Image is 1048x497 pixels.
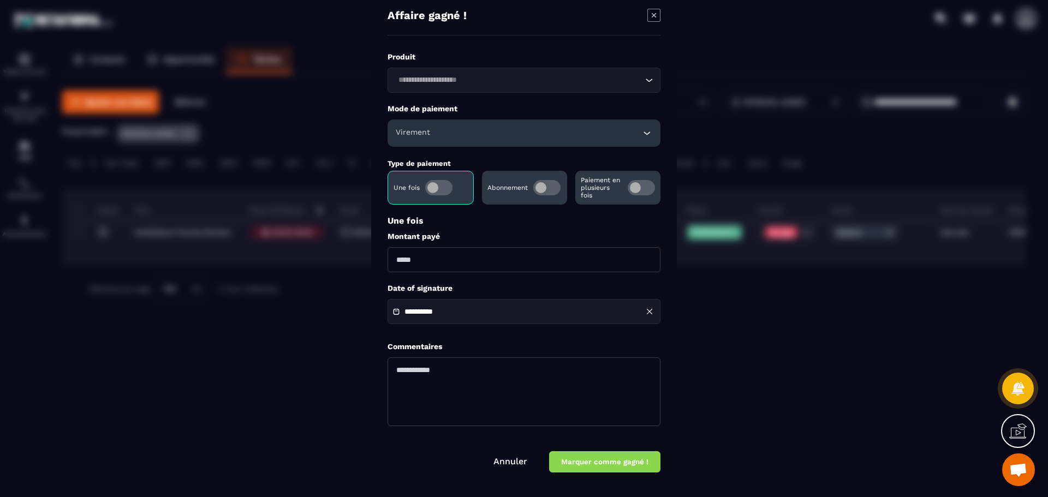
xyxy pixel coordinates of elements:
div: Ouvrir le chat [1002,453,1035,486]
button: Marquer comme gagné ! [549,451,660,472]
p: Une fois [388,215,660,226]
p: Abonnement [487,184,528,191]
p: Une fois [394,184,420,191]
label: Commentaires [388,342,442,352]
label: Date of signature [388,283,660,294]
input: Search for option [395,74,642,86]
h4: Affaire gagné ! [388,9,467,24]
label: Produit [388,52,660,62]
label: Montant payé [388,231,660,242]
label: Type de paiement [388,159,451,167]
a: Annuler [493,456,527,466]
p: Paiement en plusieurs fois [581,176,622,199]
label: Mode de paiement [388,104,660,114]
div: Search for option [388,68,660,93]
